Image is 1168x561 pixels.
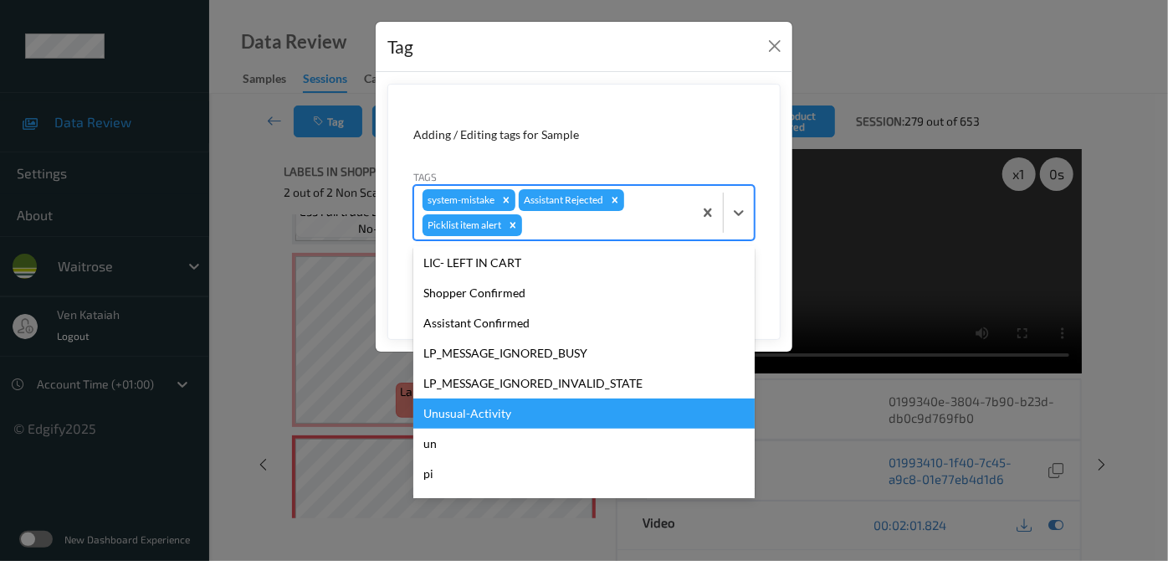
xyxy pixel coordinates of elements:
div: Remove system-mistake [497,189,515,211]
label: Tags [413,169,437,184]
div: system-mistake [423,189,497,211]
div: Picklist item alert [423,214,504,236]
div: LP_MESSAGE_IGNORED_INVALID_STATE [413,368,755,399]
div: LP_MESSAGE_IGNORED_BUSY [413,338,755,368]
div: Remove Assistant Rejected [606,189,624,211]
div: pi [413,459,755,489]
div: Unusual-Activity [413,399,755,429]
div: un [413,429,755,459]
div: Assistant Confirmed [413,308,755,338]
div: Assistant Rejected [519,189,606,211]
div: Remove Picklist item alert [504,214,522,236]
div: Shopper Confirmed [413,278,755,308]
div: Tag [387,33,413,60]
div: Adding / Editing tags for Sample [413,126,755,143]
button: Close [763,34,786,58]
div: LIC- LEFT IN CART [413,248,755,278]
div: Assitance Clean the Meachine [413,489,755,519]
